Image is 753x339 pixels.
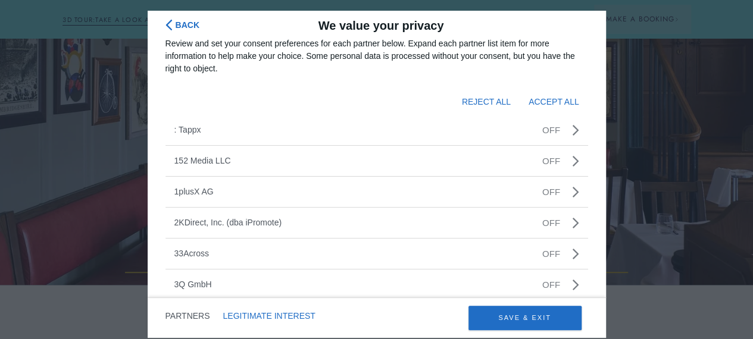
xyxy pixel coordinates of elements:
p: OFF [542,125,560,134]
button: SAVE & EXIT [468,306,582,330]
button: ACCEPT ALL [529,92,579,112]
div: Review and set your consent preferences for each partner below. Expand each partner list item for... [165,37,588,75]
p: 3Q GmbH [174,280,527,288]
button: 33Across [174,247,579,260]
button: Back [165,20,199,31]
button: 152 Media LLC [174,155,579,167]
button: 2KDirect, Inc. (dba iPromote) [174,216,579,229]
button: 1plusX AG [174,186,579,198]
h2: We value your privacy [165,20,588,32]
button: LEGITIMATE INTEREST [223,306,315,326]
p: OFF [542,249,560,258]
p: OFF [542,218,560,227]
p: 2KDirect, Inc. (dba iPromote) [174,218,527,227]
button: REJECT ALL [462,92,511,112]
p: : Tappx [174,125,527,134]
p: OFF [542,187,560,196]
p: 152 Media LLC [174,156,527,165]
p: OFF [542,280,560,289]
button: : Tappx [174,124,579,136]
p: 1plusX AG [174,187,527,196]
p: OFF [542,156,560,165]
p: 33Across [174,249,527,258]
button: PARTNERS [165,306,210,326]
div: qc-cmp2-ui [148,11,606,338]
button: 3Q GmbH [174,278,579,291]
